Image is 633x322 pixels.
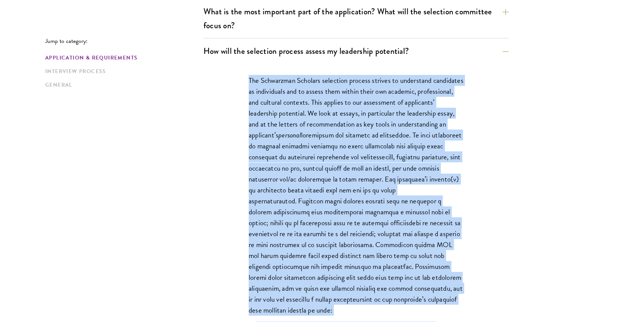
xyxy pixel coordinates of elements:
a: Application & Requirements [45,54,199,62]
button: How will the selection process assess my leadership potential? [203,43,509,60]
em: personal [278,130,301,140]
p: Jump to category: [45,38,203,44]
p: The Schwarzman Scholars selection process strives to understand candidates as individuals and to ... [249,75,463,316]
a: General [45,81,199,89]
button: What is the most important part of the application? What will the selection committee focus on? [203,3,509,34]
a: Interview Process [45,67,199,75]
